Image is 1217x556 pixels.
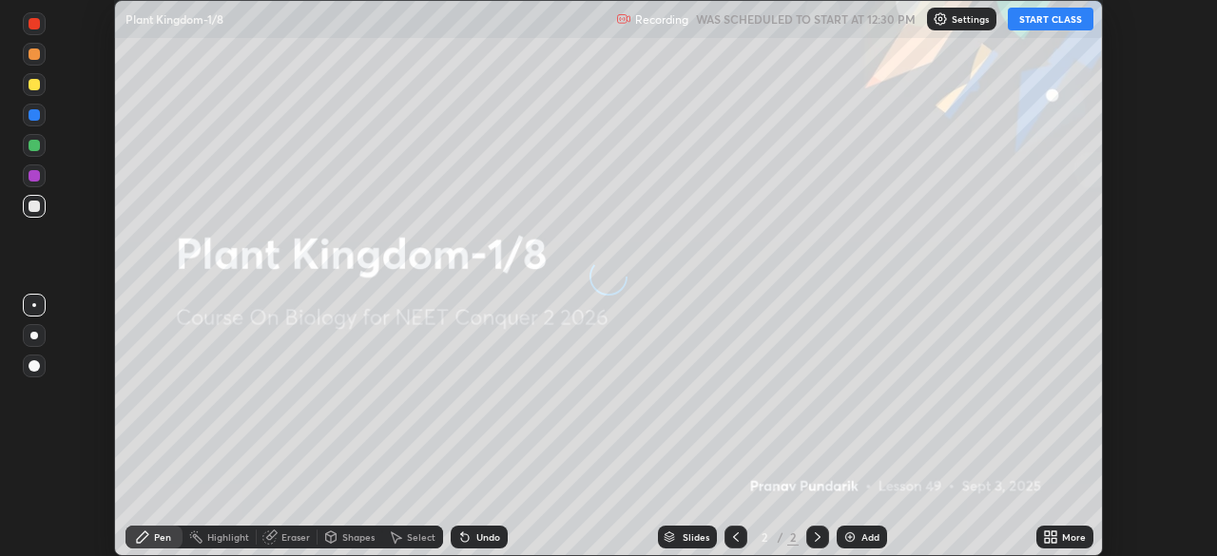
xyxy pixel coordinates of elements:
div: Shapes [342,532,375,542]
div: Highlight [207,532,249,542]
div: Undo [476,532,500,542]
div: / [778,531,783,543]
div: 2 [755,531,774,543]
div: Slides [683,532,709,542]
button: START CLASS [1008,8,1093,30]
div: Eraser [281,532,310,542]
div: Pen [154,532,171,542]
div: Add [861,532,879,542]
div: 2 [787,528,799,546]
img: class-settings-icons [933,11,948,27]
img: recording.375f2c34.svg [616,11,631,27]
h5: WAS SCHEDULED TO START AT 12:30 PM [696,10,916,28]
p: Recording [635,12,688,27]
img: add-slide-button [842,529,858,545]
div: More [1062,532,1086,542]
p: Settings [952,14,989,24]
div: Select [407,532,435,542]
p: Plant Kingdom-1/8 [126,11,223,27]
